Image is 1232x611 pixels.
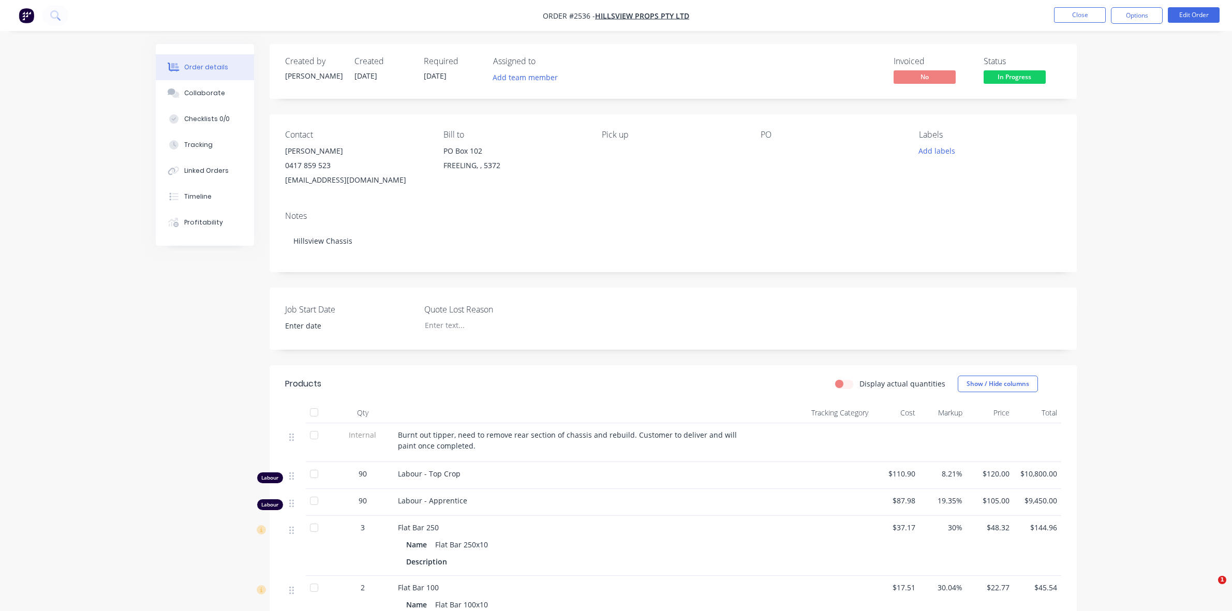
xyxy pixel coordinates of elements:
span: $22.77 [971,582,1010,593]
div: Contact [285,130,427,140]
div: Invoiced [894,56,971,66]
span: $110.90 [877,468,915,479]
div: Markup [919,403,967,423]
button: Show / Hide columns [958,376,1038,392]
div: Required [424,56,481,66]
div: Price [967,403,1014,423]
span: 30% [924,522,962,533]
span: 2 [361,582,365,593]
a: Hillsview Props Pty Ltd [595,11,689,21]
span: Flat Bar 100 [398,583,439,592]
span: 90 [359,468,367,479]
button: Add labels [913,144,961,158]
button: Close [1054,7,1106,23]
div: PO Box 102 [443,144,585,158]
button: Tracking [156,132,254,158]
div: [PERSON_NAME] [285,144,427,158]
div: Name [406,537,431,552]
span: Burnt out tipper, need to remove rear section of chassis and rebuild. Customer to deliver and wil... [398,430,739,451]
span: $48.32 [971,522,1010,533]
span: 1 [1218,576,1226,584]
div: Bill to [443,130,585,140]
span: $10,800.00 [1018,468,1057,479]
div: Checklists 0/0 [184,114,230,124]
span: $37.17 [877,522,915,533]
div: Total [1014,403,1061,423]
div: Tracking [184,140,213,150]
div: Status [984,56,1061,66]
span: $87.98 [877,495,915,506]
div: Timeline [184,192,212,201]
div: Order details [184,63,228,72]
span: 90 [359,495,367,506]
div: Pick up [602,130,744,140]
span: Labour - Top Crop [398,469,461,479]
label: Job Start Date [285,303,414,316]
div: PO Box 102FREELING, , 5372 [443,144,585,177]
div: Labels [919,130,1061,140]
button: Timeline [156,184,254,210]
div: 0417 859 523 [285,158,427,173]
div: Collaborate [184,88,225,98]
div: Cost [872,403,919,423]
div: Products [285,378,321,390]
span: 8.21% [924,468,962,479]
label: Quote Lost Reason [424,303,554,316]
button: Add team member [493,70,563,84]
div: [EMAIL_ADDRESS][DOMAIN_NAME] [285,173,427,187]
div: Created [354,56,411,66]
div: Qty [332,403,394,423]
button: Edit Order [1168,7,1220,23]
div: PO [761,130,902,140]
div: Hillsview Chassis [285,225,1061,257]
div: Description [406,554,451,569]
span: No [894,70,956,83]
button: Profitability [156,210,254,235]
div: Linked Orders [184,166,229,175]
span: 30.04% [924,582,962,593]
div: Flat Bar 250x10 [431,537,492,552]
div: FREELING, , 5372 [443,158,585,173]
div: Assigned to [493,56,597,66]
div: Profitability [184,218,223,227]
span: $17.51 [877,582,915,593]
button: Linked Orders [156,158,254,184]
label: Display actual quantities [859,378,945,389]
button: Collaborate [156,80,254,106]
span: 19.35% [924,495,962,506]
span: Flat Bar 250 [398,523,439,532]
span: [DATE] [424,71,447,81]
div: Labour [257,472,283,483]
button: Checklists 0/0 [156,106,254,132]
span: $120.00 [971,468,1010,479]
div: Labour [257,499,283,510]
span: 3 [361,522,365,533]
div: Created by [285,56,342,66]
span: $9,450.00 [1018,495,1057,506]
span: $144.96 [1018,522,1057,533]
button: Add team member [487,70,563,84]
span: $105.00 [971,495,1010,506]
span: Order #2536 - [543,11,595,21]
iframe: Intercom live chat [1197,576,1222,601]
div: [PERSON_NAME]0417 859 523[EMAIL_ADDRESS][DOMAIN_NAME] [285,144,427,187]
div: Notes [285,211,1061,221]
span: Labour - Apprentice [398,496,467,505]
button: Order details [156,54,254,80]
span: [DATE] [354,71,377,81]
div: Tracking Category [756,403,872,423]
div: [PERSON_NAME] [285,70,342,81]
input: Enter date [278,318,407,334]
img: Factory [19,8,34,23]
button: Options [1111,7,1163,24]
span: $45.54 [1018,582,1057,593]
span: In Progress [984,70,1046,83]
span: Internal [336,429,390,440]
button: In Progress [984,70,1046,86]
